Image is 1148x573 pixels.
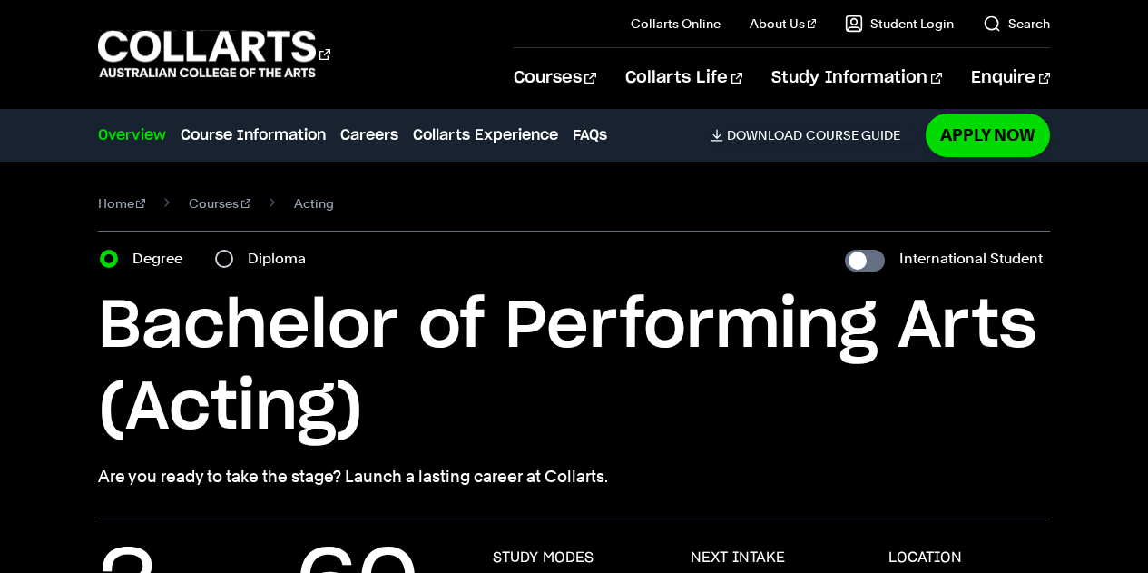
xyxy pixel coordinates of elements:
[711,127,915,143] a: DownloadCourse Guide
[691,548,785,567] h3: NEXT INTAKE
[98,124,166,146] a: Overview
[926,114,1050,156] a: Apply Now
[98,191,146,216] a: Home
[888,548,962,567] h3: LOCATION
[727,127,802,143] span: Download
[771,48,942,108] a: Study Information
[98,28,330,80] div: Go to homepage
[413,124,558,146] a: Collarts Experience
[132,246,193,272] label: Degree
[493,548,594,567] h3: STUDY MODES
[573,124,607,146] a: FAQs
[98,286,1051,450] h1: Bachelor of Performing Arts (Acting)
[340,124,398,146] a: Careers
[625,48,742,108] a: Collarts Life
[899,246,1043,272] label: International Student
[971,48,1050,108] a: Enquire
[181,124,326,146] a: Course Information
[189,191,250,216] a: Courses
[294,191,334,216] span: Acting
[750,15,817,33] a: About Us
[983,15,1050,33] a: Search
[514,48,596,108] a: Courses
[845,15,954,33] a: Student Login
[98,464,1051,489] p: Are you ready to take the stage? Launch a lasting career at Collarts.
[631,15,721,33] a: Collarts Online
[248,246,317,272] label: Diploma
